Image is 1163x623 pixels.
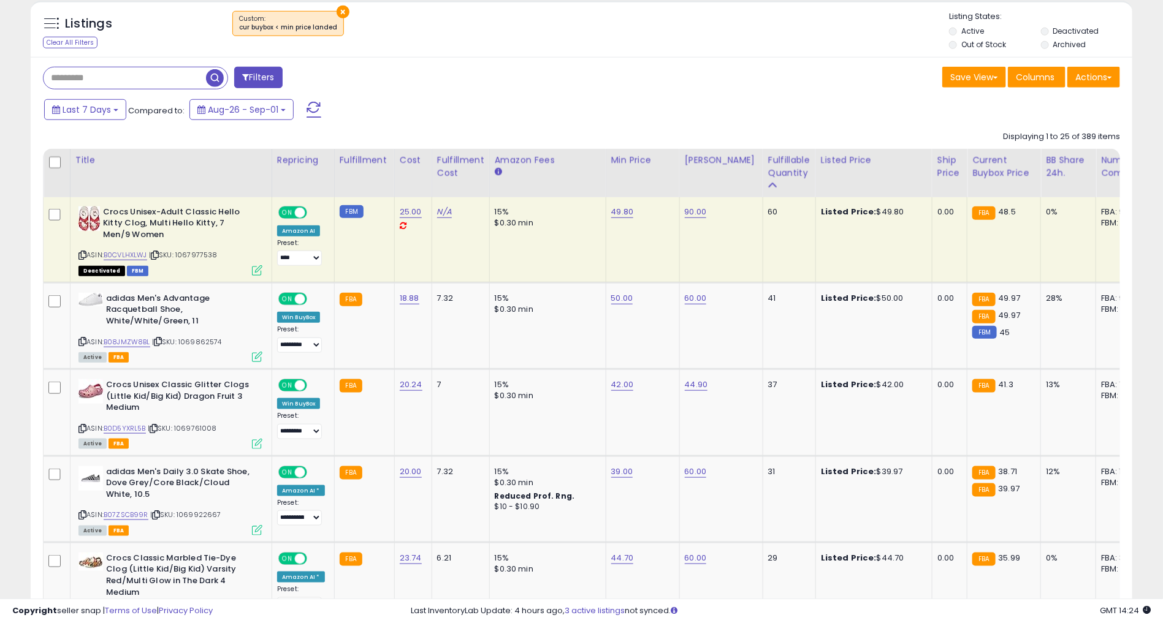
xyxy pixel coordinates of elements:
img: 417gg0ulX-L._SL40_.jpg [78,553,103,571]
div: 0.00 [937,206,958,217]
div: FBM: 4 [1101,304,1142,315]
a: 60.00 [685,292,707,304]
div: Listed Price [821,154,927,167]
div: 41 [768,293,806,304]
div: $44.70 [821,553,923,564]
span: OFF [305,467,325,477]
div: $0.30 min [495,477,597,488]
div: 0.00 [937,466,958,477]
div: 0% [1046,553,1086,564]
label: Archived [1053,39,1086,50]
div: FBM: 10 [1101,217,1142,228]
img: 51MvIzTEPeL._SL40_.jpg [78,206,100,231]
a: N/A [437,206,452,218]
h5: Listings [65,15,112,32]
a: 60.00 [685,552,707,564]
small: FBM [972,326,996,339]
span: 2025-09-9 14:24 GMT [1100,605,1151,616]
div: $42.00 [821,379,923,390]
a: 18.88 [400,292,419,304]
p: Listing States: [949,11,1132,23]
div: FBA: 9 [1101,293,1142,304]
div: FBM: 2 [1101,390,1142,401]
div: Amazon AI [277,225,320,236]
span: | SKU: 1069761008 [148,423,217,433]
div: $10 - $10.90 [495,502,597,512]
div: 15% [495,206,597,217]
div: Cost [400,154,427,167]
div: ASIN: [78,379,262,447]
span: OFF [305,553,325,564]
div: Min Price [611,154,674,167]
b: Reduced Prof. Rng. [495,491,575,501]
a: B07ZSCB99R [104,510,148,520]
a: Privacy Policy [159,605,213,616]
div: 0.00 [937,379,958,390]
div: 13% [1046,379,1086,390]
label: Active [962,26,985,36]
div: Win BuyBox [277,312,321,323]
a: B08JMZW8BL [104,337,150,347]
button: Filters [234,67,282,88]
div: 0% [1046,206,1086,217]
span: 49.97 [999,309,1021,321]
button: Last 7 Days [44,99,126,120]
div: Amazon AI * [277,572,325,583]
div: Title [75,154,267,167]
div: FBM: 0 [1101,564,1142,575]
span: FBM [127,266,149,276]
div: 15% [495,466,597,477]
div: 0.00 [937,553,958,564]
a: 44.70 [611,552,634,564]
button: Save View [942,67,1006,88]
div: 29 [768,553,806,564]
div: FBM: 4 [1101,477,1142,488]
b: adidas Men's Advantage Racquetball Shoe, White/White/Green, 11 [106,293,255,330]
span: ON [280,467,295,477]
label: Out of Stock [962,39,1007,50]
div: FBA: 15 [1101,466,1142,477]
div: Displaying 1 to 25 of 389 items [1003,131,1120,143]
a: 23.74 [400,552,422,564]
a: Terms of Use [105,605,157,616]
div: $39.97 [821,466,923,477]
span: All listings currently available for purchase on Amazon [78,352,107,363]
b: Crocs Unisex Classic Glitter Clogs (Little Kid/Big Kid) Dragon Fruit 3 Medium [106,379,255,417]
div: 7.32 [437,466,480,477]
div: 37 [768,379,806,390]
div: $49.80 [821,206,923,217]
div: 12% [1046,466,1086,477]
div: 6.21 [437,553,480,564]
span: 49.97 [999,292,1021,304]
small: FBA [972,379,995,393]
div: $0.30 min [495,217,597,228]
a: 50.00 [611,292,633,304]
span: | SKU: 1067977538 [149,250,218,260]
button: × [337,6,349,18]
div: 7.32 [437,293,480,304]
div: Preset: [277,412,325,439]
div: 15% [495,293,597,304]
span: 41.3 [999,379,1014,390]
b: Listed Price: [821,552,877,564]
span: 39.97 [999,483,1020,494]
small: FBA [972,310,995,323]
span: FBA [109,526,129,536]
a: 90.00 [685,206,707,218]
span: FBA [109,439,129,449]
small: FBA [340,466,362,480]
div: Fulfillment Cost [437,154,484,179]
span: OFF [305,380,325,391]
span: Last 7 Days [63,104,111,116]
div: $0.30 min [495,304,597,315]
a: 60.00 [685,466,707,478]
div: [PERSON_NAME] [685,154,758,167]
small: FBA [972,483,995,497]
span: ON [280,380,295,391]
div: Last InventoryLab Update: 4 hours ago, not synced. [411,605,1151,617]
img: 51C65L6E+KL._SL40_.jpg [78,379,103,404]
a: B0CVLHXLWJ [104,250,147,260]
div: 31 [768,466,806,477]
div: Amazon Fees [495,154,601,167]
div: 15% [495,553,597,564]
